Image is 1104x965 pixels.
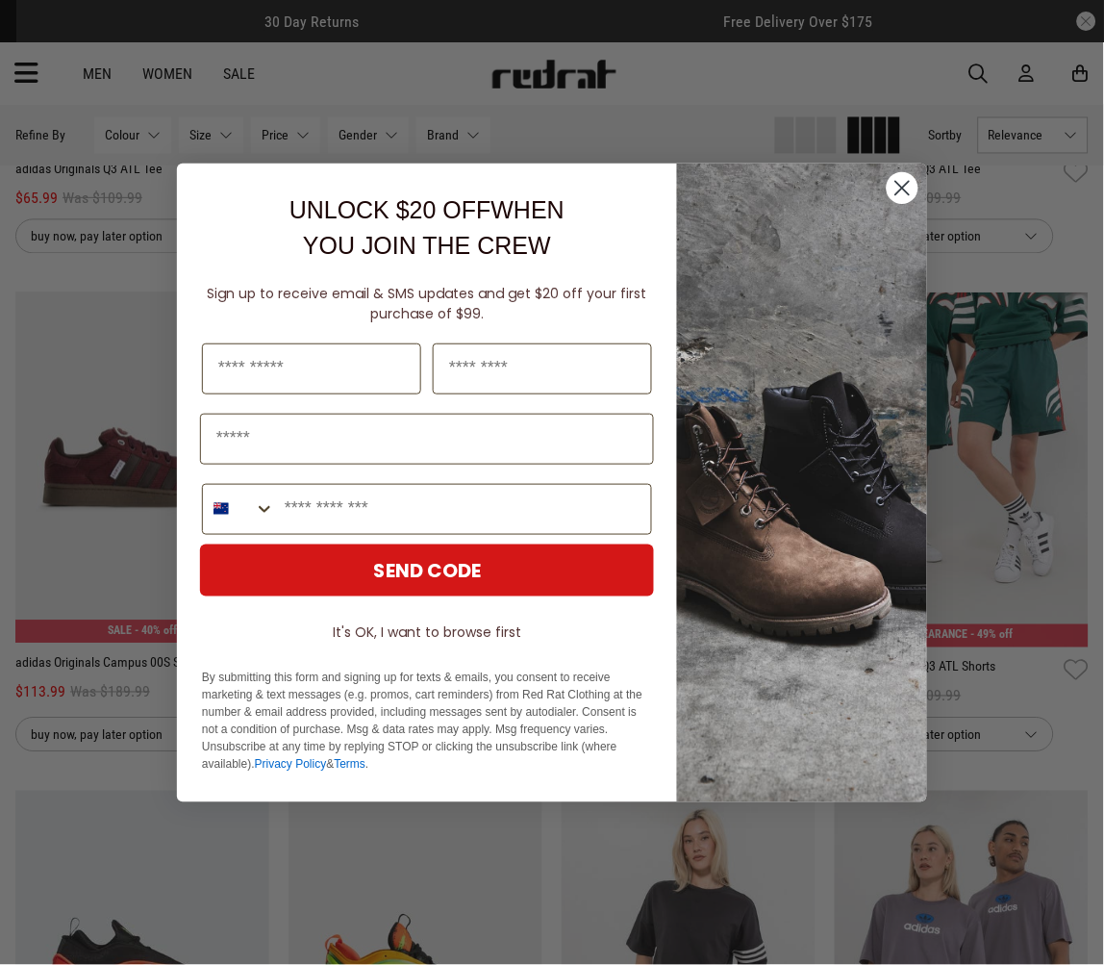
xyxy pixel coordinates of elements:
span: UNLOCK $20 OFF [289,196,491,223]
button: It's OK, I want to browse first [200,616,654,650]
button: Search Countries [203,485,275,534]
a: Privacy Policy [255,758,327,772]
button: Open LiveChat chat widget [15,8,73,65]
input: First Name [202,343,421,394]
button: SEND CODE [200,545,654,597]
a: Terms [334,758,365,772]
span: YOU JOIN THE CREW [303,232,551,259]
input: Email [200,414,654,465]
img: f7662613-148e-4c88-9575-6c6b5b55a647.jpeg [677,164,927,802]
p: By submitting this form and signing up for texts & emails, you consent to receive marketing & tex... [202,670,652,774]
span: Sign up to receive email & SMS updates and get $20 off your first purchase of $99. [208,284,647,323]
button: Close dialog [886,171,919,205]
img: New Zealand [213,501,229,517]
span: WHEN [491,196,565,223]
